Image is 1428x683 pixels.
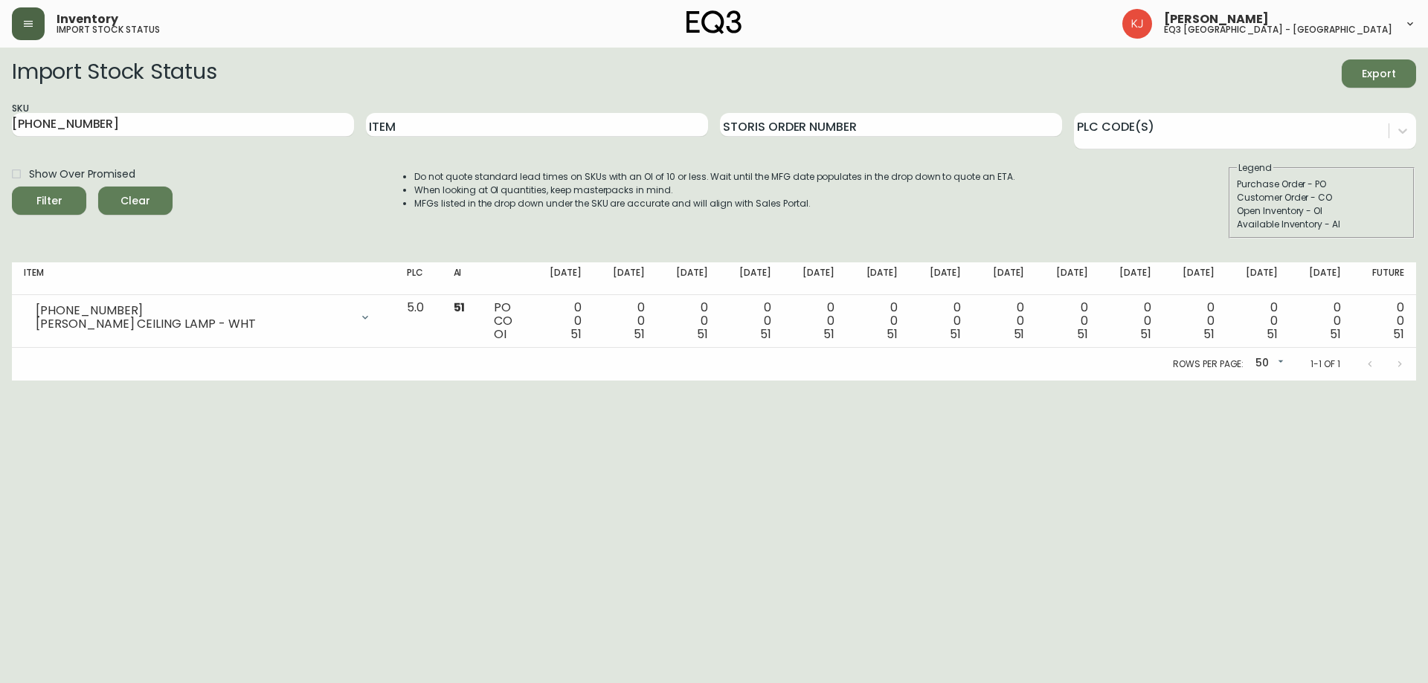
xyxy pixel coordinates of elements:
span: 51 [1267,326,1278,343]
span: 51 [1014,326,1025,343]
th: [DATE] [1163,262,1226,295]
div: 50 [1249,352,1287,376]
div: 0 0 [605,301,645,341]
div: Customer Order - CO [1237,191,1406,204]
span: 51 [634,326,645,343]
button: Clear [98,187,173,215]
th: [DATE] [657,262,720,295]
div: 0 0 [795,301,834,341]
span: 51 [760,326,771,343]
img: 24a625d34e264d2520941288c4a55f8e [1122,9,1152,39]
div: 0 0 [1238,301,1278,341]
div: 0 0 [1175,301,1215,341]
li: Do not quote standard lead times on SKUs with an OI of 10 or less. Wait until the MFG date popula... [414,170,1015,184]
div: 0 0 [1302,301,1341,341]
span: Inventory [57,13,118,25]
p: 1-1 of 1 [1310,357,1340,371]
span: 51 [697,326,708,343]
span: 51 [1203,326,1215,343]
th: [DATE] [846,262,910,295]
span: [PERSON_NAME] [1164,13,1269,25]
div: [PHONE_NUMBER][PERSON_NAME] CEILING LAMP - WHT [24,301,383,334]
span: Export [1354,65,1404,83]
div: 0 0 [985,301,1024,341]
span: 51 [950,326,961,343]
div: 0 0 [669,301,708,341]
div: Open Inventory - OI [1237,204,1406,218]
th: [DATE] [530,262,594,295]
li: MFGs listed in the drop down under the SKU are accurate and will align with Sales Portal. [414,197,1015,210]
div: [PHONE_NUMBER] [36,304,350,317]
th: [DATE] [1290,262,1353,295]
button: Filter [12,187,86,215]
div: 0 0 [732,301,771,341]
legend: Legend [1237,161,1273,175]
span: 51 [570,326,582,343]
h2: Import Stock Status [12,59,216,88]
li: When looking at OI quantities, keep masterpacks in mind. [414,184,1015,197]
th: [DATE] [1226,262,1290,295]
h5: eq3 [GEOGRAPHIC_DATA] - [GEOGRAPHIC_DATA] [1164,25,1392,34]
th: Item [12,262,395,295]
span: 51 [1393,326,1404,343]
th: Future [1353,262,1416,295]
td: 5.0 [395,295,441,348]
div: PO CO [494,301,518,341]
span: 51 [1077,326,1088,343]
span: 51 [887,326,898,343]
div: 0 0 [1112,301,1151,341]
div: 0 0 [858,301,898,341]
span: Show Over Promised [29,166,135,182]
span: Clear [110,192,161,210]
div: 0 0 [1365,301,1404,341]
h5: import stock status [57,25,160,34]
th: [DATE] [783,262,846,295]
span: OI [494,326,506,343]
th: AI [442,262,483,295]
th: [DATE] [720,262,783,295]
th: [DATE] [594,262,657,295]
div: 0 0 [542,301,582,341]
span: 51 [1330,326,1341,343]
div: [PERSON_NAME] CEILING LAMP - WHT [36,317,350,331]
th: [DATE] [1036,262,1099,295]
span: 51 [1140,326,1151,343]
span: 51 [454,299,466,316]
div: 0 0 [1048,301,1087,341]
th: [DATE] [973,262,1036,295]
div: 0 0 [922,301,961,341]
button: Export [1342,59,1416,88]
div: Purchase Order - PO [1237,178,1406,191]
th: [DATE] [1100,262,1163,295]
p: Rows per page: [1173,357,1244,371]
img: logo [686,10,742,34]
span: 51 [823,326,834,343]
th: PLC [395,262,441,295]
div: Available Inventory - AI [1237,218,1406,231]
th: [DATE] [910,262,973,295]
